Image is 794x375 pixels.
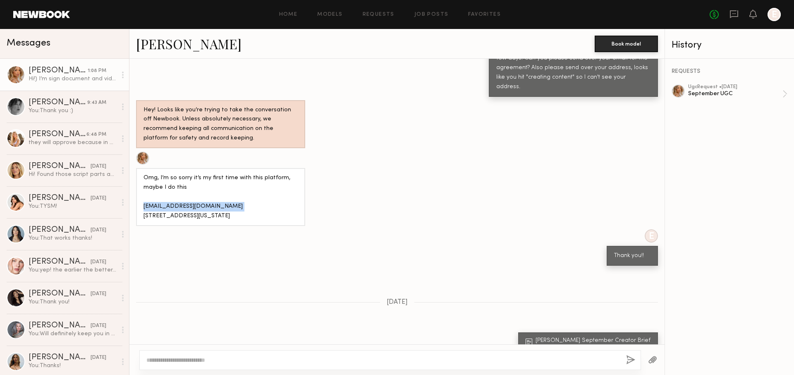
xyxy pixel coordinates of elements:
[29,362,117,370] div: You: Thanks!
[29,266,117,274] div: You: yep! the earlier the better, thanks!
[672,69,787,75] div: REQUESTS
[29,234,117,242] div: You: That works thanks!
[595,36,658,52] button: Book model
[688,84,782,90] div: ugc Request • [DATE]
[86,131,106,139] div: 6:48 PM
[688,90,782,98] div: September UGC
[29,139,117,147] div: they will approve because in perpetuity is not typical for UGC. we are chatting now.
[279,12,298,17] a: Home
[29,107,117,115] div: You: Thank you :)
[91,290,106,298] div: [DATE]
[526,338,653,349] a: [PERSON_NAME] September Creator Brief.pdf1.53 MBClick to download
[29,130,86,139] div: [PERSON_NAME]
[29,67,88,75] div: [PERSON_NAME]
[91,163,106,171] div: [DATE]
[496,44,651,92] div: Thanks [PERSON_NAME]! I'll send you the brief in the next few days. Can you please send over your...
[88,67,106,75] div: 1:08 PM
[768,8,781,21] a: E
[143,106,298,144] div: Hey! Looks like you’re trying to take the conversation off Newbook. Unless absolutely necessary, ...
[91,226,106,234] div: [DATE]
[672,41,787,50] div: History
[363,12,395,17] a: Requests
[387,299,408,306] span: [DATE]
[29,171,117,178] div: Hi! Found those script parts and reuploaded to the drive folder I submitted! :) Labeled them all ...
[614,251,651,261] div: Thank you!!
[688,84,787,103] a: ugcRequest •[DATE]September UGC
[536,338,653,344] div: [PERSON_NAME] September Creator Brief
[91,354,106,362] div: [DATE]
[29,202,117,210] div: You: TYSM!
[29,258,91,266] div: [PERSON_NAME]
[414,12,449,17] a: Job Posts
[29,353,91,362] div: [PERSON_NAME]
[87,99,106,107] div: 9:43 AM
[29,162,91,171] div: [PERSON_NAME]
[317,12,342,17] a: Models
[143,173,298,221] div: Omg, I’m so sorry it’s my first time with this platform, maybe I do this [EMAIL_ADDRESS][DOMAIN_N...
[29,75,117,83] div: Hi!) I’m sign document and video is ready) Where I can send u file?
[29,330,117,338] div: You: Will definitely keep you in mind :)
[136,35,242,53] a: [PERSON_NAME]
[91,258,106,266] div: [DATE]
[595,40,658,47] a: Book model
[91,195,106,202] div: [DATE]
[29,194,91,202] div: [PERSON_NAME]
[91,322,106,330] div: [DATE]
[29,226,91,234] div: [PERSON_NAME]
[468,12,501,17] a: Favorites
[7,38,50,48] span: Messages
[29,322,91,330] div: [PERSON_NAME]
[29,99,87,107] div: [PERSON_NAME]
[29,290,91,298] div: [PERSON_NAME]
[29,298,117,306] div: You: Thank you!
